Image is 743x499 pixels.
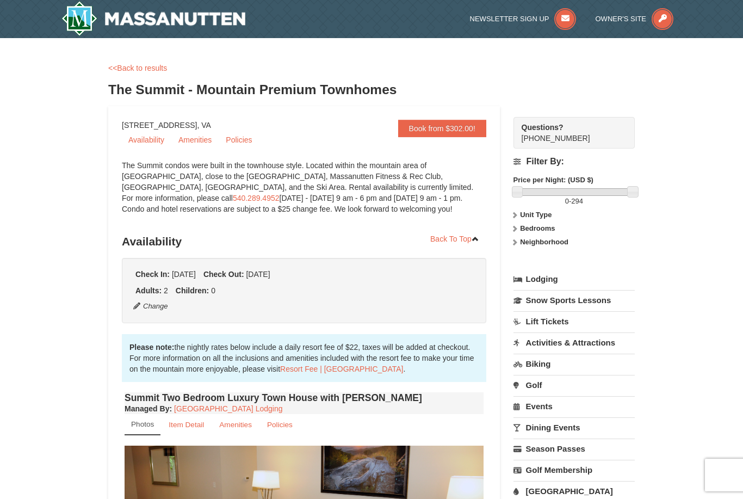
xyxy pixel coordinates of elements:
a: [GEOGRAPHIC_DATA] Lodging [174,404,282,413]
a: Photos [125,414,160,435]
small: Amenities [219,421,252,429]
span: Owner's Site [596,15,647,23]
strong: Check In: [135,270,170,279]
a: Policies [260,414,300,435]
a: Events [513,396,635,416]
span: 294 [571,197,583,205]
h3: The Summit - Mountain Premium Townhomes [108,79,635,101]
a: Amenities [212,414,259,435]
a: Massanutten Resort [61,1,245,36]
a: Snow Sports Lessons [513,290,635,310]
span: Managed By [125,404,169,413]
a: Back To Top [423,231,486,247]
strong: Children: [176,286,209,295]
span: [DATE] [172,270,196,279]
strong: Price per Night: (USD $) [513,176,593,184]
a: Policies [219,132,258,148]
span: 2 [164,286,168,295]
h4: Filter By: [513,157,635,167]
small: Policies [267,421,293,429]
a: Availability [122,132,171,148]
small: Item Detail [169,421,204,429]
strong: Check Out: [203,270,244,279]
span: 0 [211,286,215,295]
strong: Neighborhood [520,238,568,246]
span: 0 [565,197,569,205]
a: Biking [513,354,635,374]
a: Golf Membership [513,460,635,480]
a: 540.289.4952 [233,194,280,202]
h4: Summit Two Bedroom Luxury Town House with [PERSON_NAME] [125,392,484,403]
span: Newsletter Sign Up [470,15,549,23]
span: [PHONE_NUMBER] [522,122,615,143]
a: Newsletter Sign Up [470,15,577,23]
a: Lift Tickets [513,311,635,331]
a: Activities & Attractions [513,332,635,353]
a: Dining Events [513,417,635,438]
label: - [513,196,635,207]
strong: Questions? [522,123,564,132]
a: Amenities [172,132,218,148]
a: Owner's Site [596,15,674,23]
img: Massanutten Resort Logo [61,1,245,36]
strong: Bedrooms [520,224,555,232]
strong: Adults: [135,286,162,295]
a: Golf [513,375,635,395]
strong: Unit Type [520,211,552,219]
button: Change [133,300,169,312]
a: Season Passes [513,439,635,459]
div: The Summit condos were built in the townhouse style. Located within the mountain area of [GEOGRAP... [122,160,486,225]
a: <<Back to results [108,64,167,72]
a: Item Detail [162,414,211,435]
span: [DATE] [246,270,270,279]
small: Photos [131,420,154,428]
strong: Please note: [129,343,174,352]
h3: Availability [122,231,486,252]
a: Resort Fee | [GEOGRAPHIC_DATA] [280,365,403,373]
div: the nightly rates below include a daily resort fee of $22, taxes will be added at checkout. For m... [122,334,486,382]
a: Lodging [513,269,635,289]
a: Book from $302.00! [398,120,486,137]
strong: : [125,404,172,413]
